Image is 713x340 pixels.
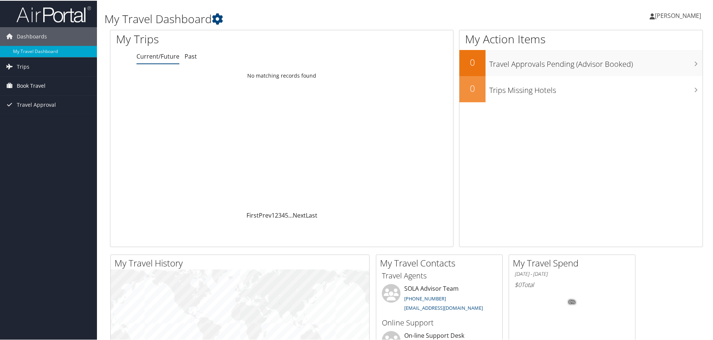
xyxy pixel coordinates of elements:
[459,75,703,102] a: 0Trips Missing Hotels
[271,210,275,219] a: 1
[110,68,453,82] td: No matching records found
[378,283,500,314] li: SOLA Advisor Team
[404,304,483,311] a: [EMAIL_ADDRESS][DOMAIN_NAME]
[404,294,446,301] a: [PHONE_NUMBER]
[278,210,282,219] a: 3
[489,81,703,95] h3: Trips Missing Hotels
[569,299,575,304] tspan: 0%
[17,76,45,94] span: Book Travel
[650,4,709,26] a: [PERSON_NAME]
[459,49,703,75] a: 0Travel Approvals Pending (Advisor Booked)
[246,210,259,219] a: First
[104,10,507,26] h1: My Travel Dashboard
[259,210,271,219] a: Prev
[136,52,179,60] a: Current/Future
[114,256,369,269] h2: My Travel History
[459,55,486,68] h2: 0
[459,81,486,94] h2: 0
[17,26,47,45] span: Dashboards
[288,210,293,219] span: …
[380,256,502,269] h2: My Travel Contacts
[275,210,278,219] a: 2
[513,256,635,269] h2: My Travel Spend
[515,280,521,288] span: $0
[17,95,56,113] span: Travel Approval
[515,270,629,277] h6: [DATE] - [DATE]
[282,210,285,219] a: 4
[17,57,29,75] span: Trips
[306,210,317,219] a: Last
[285,210,288,219] a: 5
[293,210,306,219] a: Next
[185,52,197,60] a: Past
[116,31,305,46] h1: My Trips
[459,31,703,46] h1: My Action Items
[489,54,703,69] h3: Travel Approvals Pending (Advisor Booked)
[515,280,629,288] h6: Total
[382,270,497,280] h3: Travel Agents
[16,5,91,22] img: airportal-logo.png
[655,11,701,19] span: [PERSON_NAME]
[382,317,497,327] h3: Online Support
